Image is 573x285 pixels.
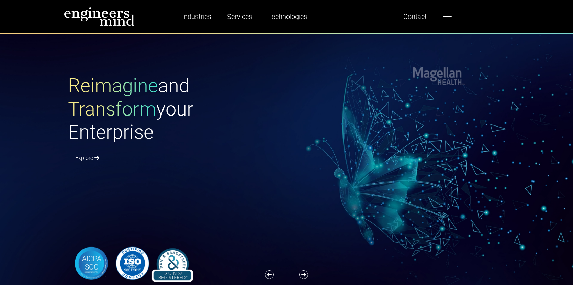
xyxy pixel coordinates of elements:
span: Transform [68,98,156,120]
img: logo [64,7,135,26]
a: Contact [401,9,429,24]
h1: and your Enterprise [68,74,286,144]
span: Reimagine [68,74,158,97]
a: Explore [68,153,106,163]
a: Services [224,9,255,24]
img: banner-logo [68,245,196,282]
a: Technologies [265,9,310,24]
a: Industries [179,9,214,24]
